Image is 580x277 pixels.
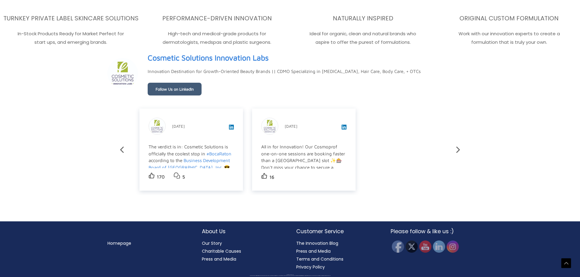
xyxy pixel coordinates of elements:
p: 170 [157,173,165,181]
p: Ideal for organic, clean and natural brands who aspire to offer the purest of formulations. [294,29,433,47]
a: View page on LinkedIn [148,51,269,65]
h2: About Us [202,227,284,235]
p: Innovation Destination for Growth-Oriented Beauty Brands || CDMO Specializing in [MEDICAL_DATA], ... [148,67,421,76]
h3: ORIGINAL CUSTOM FORMULATION [440,14,578,22]
a: Terms and Conditions [296,256,343,262]
img: sk-post-userpic [149,118,165,134]
a: Privacy Policy [296,264,325,270]
a: Press and Media [202,256,236,262]
p: 16 [269,173,274,182]
span: # [206,151,209,156]
h3: TURNKEY PRIVATE LABEL SKINCARE SOLUTIONS [2,14,140,22]
p: Work with our innovation experts to create a formulation that is truly your own. [440,29,578,47]
a: Our Story [202,240,222,246]
a: Press and Media [296,248,331,254]
a: View post on LinkedIn [342,125,346,130]
p: 5 [182,173,185,181]
p: [DATE] [285,123,297,130]
a: Homepage [107,240,131,246]
h3: NATURALLY INSPIRED [294,14,433,22]
h3: PERFORMANCE-DRIVEN INNOVATION [148,14,286,22]
p: High-tech and medical-grade products for dermatologists, medspas and plastic surgeons. [148,29,286,47]
div: The verdict is in: Cosmetic Solutions is officially the coolest stop in according to the 😎 We had... [149,144,233,267]
a: BocaRaton [206,151,231,156]
img: sk-header-picture [107,58,138,88]
a: The Innovation Blog [296,240,338,246]
img: sk-post-userpic [262,118,278,134]
a: View post on LinkedIn [229,125,234,130]
a: Charitable Causes [202,248,241,254]
nav: Menu [107,239,190,247]
img: Twitter [406,241,418,253]
nav: Customer Service [296,239,378,271]
h2: Please follow & like us :) [391,227,473,235]
p: [DATE] [172,123,185,130]
p: In-Stock Products Ready for Market Perfect for start ups, and emerging brands. [2,29,140,47]
nav: About Us [202,239,284,263]
a: Business Development Board of [GEOGRAPHIC_DATA], Inc. [149,158,230,170]
a: Follow Us on LinkedIn [148,83,202,95]
img: Facebook [392,241,404,253]
h2: Customer Service [296,227,378,235]
div: All in for Innovation! Our Cosmoprof one-on-one sessions are booking faster than a [GEOGRAPHIC_DA... [261,144,346,253]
